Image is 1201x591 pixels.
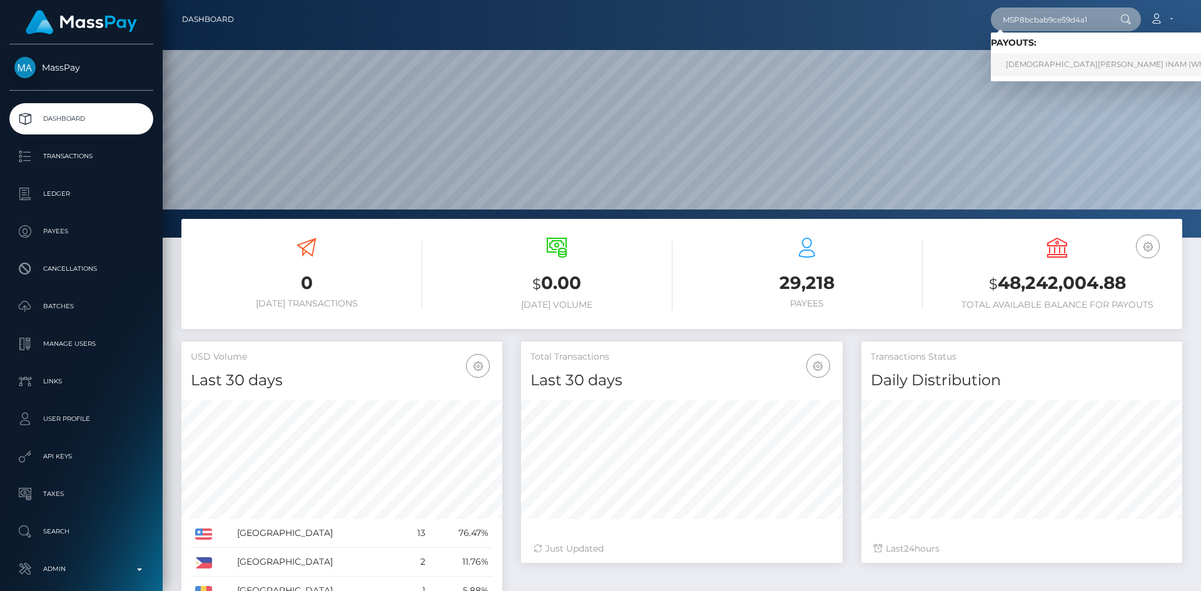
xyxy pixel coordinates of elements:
td: 13 [402,519,430,548]
p: API Keys [14,447,148,466]
p: Admin [14,560,148,578]
a: Dashboard [9,103,153,134]
td: 2 [402,548,430,577]
td: [GEOGRAPHIC_DATA] [233,519,403,548]
a: Ledger [9,178,153,210]
p: Payees [14,222,148,241]
a: User Profile [9,403,153,435]
p: Search [14,522,148,541]
input: Search... [991,8,1108,31]
a: Search [9,516,153,547]
img: MassPay [14,57,36,78]
small: $ [989,275,998,293]
a: Taxes [9,478,153,510]
div: Just Updated [534,542,829,555]
h4: Last 30 days [191,370,493,391]
h6: Total Available Balance for Payouts [941,300,1173,310]
td: [GEOGRAPHIC_DATA] [233,548,403,577]
a: Dashboard [182,6,234,33]
p: Taxes [14,485,148,503]
p: Links [14,372,148,391]
p: Manage Users [14,335,148,353]
h5: Total Transactions [530,351,833,363]
td: 11.76% [430,548,493,577]
img: PH.png [195,557,212,568]
p: Cancellations [14,260,148,278]
a: API Keys [9,441,153,472]
p: Ledger [14,184,148,203]
a: Admin [9,553,153,585]
a: Cancellations [9,253,153,285]
p: User Profile [14,410,148,428]
h3: 0.00 [441,271,672,296]
div: Last hours [874,542,1170,555]
p: Transactions [14,147,148,166]
img: MassPay Logo [26,10,137,34]
h3: 29,218 [691,271,923,295]
h4: Last 30 days [530,370,833,391]
small: $ [532,275,541,293]
h5: USD Volume [191,351,493,363]
h3: 0 [191,271,422,295]
p: Batches [14,297,148,316]
a: Batches [9,291,153,322]
h3: 48,242,004.88 [941,271,1173,296]
img: US.png [195,528,212,540]
span: 24 [904,543,915,554]
p: Dashboard [14,109,148,128]
span: MassPay [9,62,153,73]
h6: [DATE] Volume [441,300,672,310]
a: Manage Users [9,328,153,360]
a: Transactions [9,141,153,172]
a: Links [9,366,153,397]
h6: [DATE] Transactions [191,298,422,309]
h4: Daily Distribution [871,370,1173,391]
h6: Payees [691,298,923,309]
a: Payees [9,216,153,247]
h5: Transactions Status [871,351,1173,363]
td: 76.47% [430,519,493,548]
